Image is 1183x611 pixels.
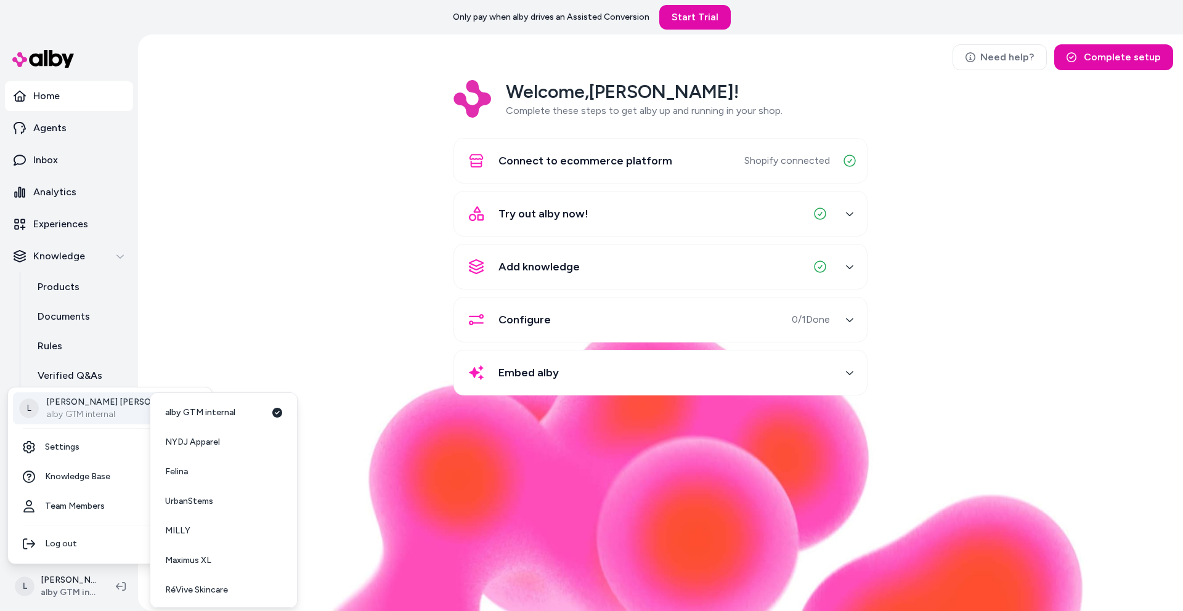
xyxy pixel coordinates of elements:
[19,399,39,418] span: L
[165,584,228,596] span: RéVive Skincare
[165,407,235,419] span: alby GTM internal
[13,492,207,521] a: Team Members
[13,529,207,559] div: Log out
[46,396,191,408] p: [PERSON_NAME] [PERSON_NAME]
[13,432,207,462] a: Settings
[165,466,188,478] span: Felina
[45,471,110,483] span: Knowledge Base
[165,525,190,537] span: MILLY
[46,408,191,421] p: alby GTM internal
[165,554,211,567] span: Maximus XL
[165,436,220,448] span: NYDJ Apparel
[165,495,213,508] span: UrbanStems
